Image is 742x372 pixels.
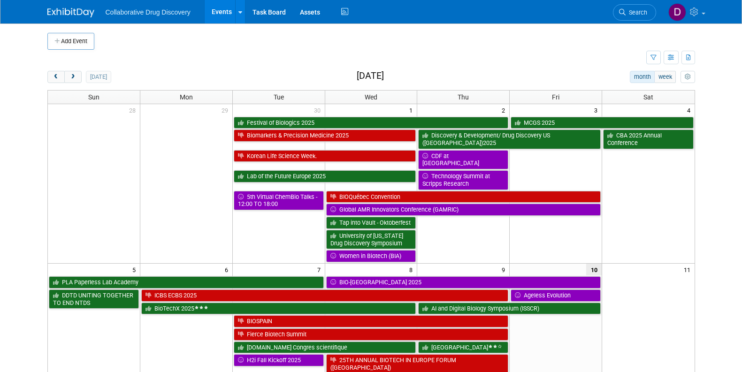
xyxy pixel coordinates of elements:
span: 8 [408,264,417,275]
a: Korean Life Science Week. [234,150,416,162]
span: 5 [131,264,140,275]
a: Technology Summit at Scripps Research [418,170,508,190]
a: Festival of Biologics 2025 [234,117,509,129]
span: Collaborative Drug Discovery [106,8,191,16]
button: month [630,71,655,83]
a: Search [613,4,656,21]
span: Mon [180,93,193,101]
span: 1 [408,104,417,116]
span: 28 [128,104,140,116]
a: Women in Biotech (BIA) [326,250,416,262]
span: Tue [274,93,284,101]
span: 11 [683,264,695,275]
a: Tap into Vault - Oktoberfest [326,217,416,229]
a: Fierce Biotech Summit [234,328,509,341]
span: Fri [552,93,559,101]
button: next [64,71,82,83]
span: 6 [224,264,232,275]
img: Daniel Castro [668,3,686,21]
a: Ageless Evolution [511,289,601,302]
span: 3 [593,104,602,116]
a: BIO‑[GEOGRAPHIC_DATA] 2025 [326,276,601,288]
a: CBA 2025 Annual Conference [603,129,693,149]
button: myCustomButton [681,71,695,83]
span: 7 [316,264,325,275]
span: Search [626,9,647,16]
span: 10 [586,264,602,275]
a: H2i Fall Kickoff 2025 [234,354,324,366]
a: BIOSPAIN [234,315,509,327]
span: 9 [501,264,509,275]
a: Biomarkers & Precision Medicine 2025 [234,129,416,142]
img: ExhibitDay [47,8,94,17]
span: 30 [313,104,325,116]
a: [GEOGRAPHIC_DATA] [418,342,508,354]
a: MCGS 2025 [511,117,693,129]
a: DDTD UNITING TOGETHER TO END NTDS [49,289,139,309]
button: [DATE] [86,71,111,83]
a: CDF at [GEOGRAPHIC_DATA] [418,150,508,169]
span: Thu [458,93,469,101]
a: Discovery & Development/ Drug Discovery US ([GEOGRAPHIC_DATA])2025 [418,129,601,149]
a: AI and Digital Biology Symposium (ISSCR) [418,303,601,315]
a: BIOQuébec Convention [326,191,601,203]
h2: [DATE] [357,71,384,81]
a: Lab of the Future Europe 2025 [234,170,416,182]
span: Wed [365,93,377,101]
a: [DOMAIN_NAME] Congres scientifique [234,342,416,354]
a: Global AMR Innovators Conference (GAMRIC) [326,204,601,216]
span: Sat [643,93,653,101]
button: prev [47,71,65,83]
a: PLA Paperless Lab Academy [49,276,324,288]
span: Sun [88,93,99,101]
a: 5th Virtual ChemBio Talks - 12:00 TO 18:00 [234,191,324,210]
i: Personalize Calendar [685,74,691,80]
span: 4 [686,104,695,116]
span: 29 [221,104,232,116]
a: BioTechX 2025 [141,303,416,315]
a: University of [US_STATE] Drug Discovery Symposium [326,230,416,249]
button: week [654,71,676,83]
a: ICBS ECBS 2025 [141,289,508,302]
span: 2 [501,104,509,116]
button: Add Event [47,33,94,50]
